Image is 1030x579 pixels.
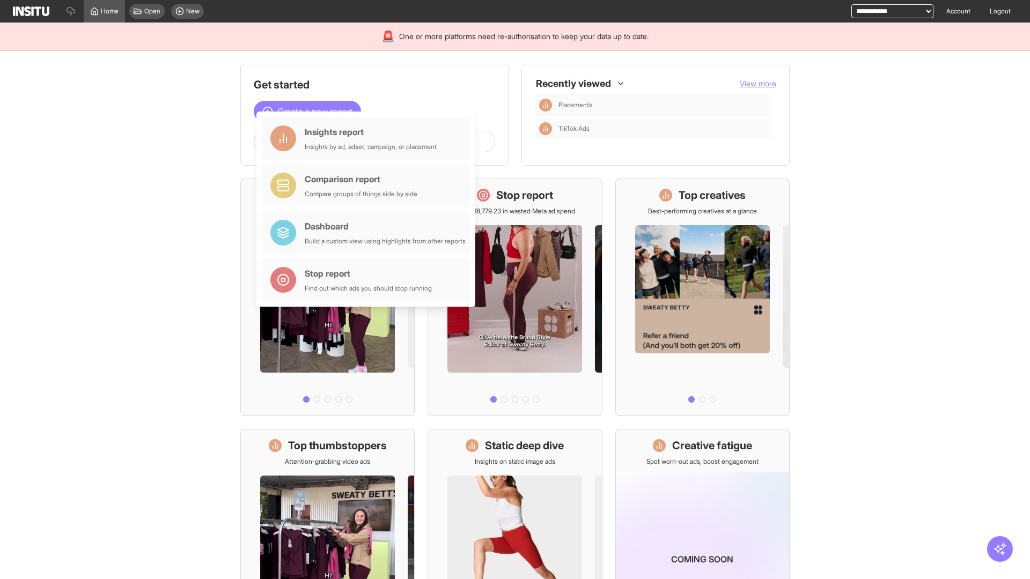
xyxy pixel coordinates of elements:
[558,124,768,133] span: TikTok Ads
[305,190,417,198] div: Compare groups of things side by side
[277,105,352,118] span: Create a new report
[399,31,649,42] span: One or more platforms need re-authorisation to keep your data up to date.
[485,438,564,453] h1: Static deep dive
[305,173,417,185] div: Comparison report
[285,457,370,466] p: Attention-grabbing video ads
[648,207,757,216] p: Best-performing creatives at a glance
[475,457,555,466] p: Insights on static image ads
[455,207,575,216] p: Save £18,779.23 in wasted Meta ad spend
[254,101,361,122] button: Create a new report
[539,122,552,135] div: Insights
[558,101,768,109] span: Placements
[13,6,49,16] img: Logo
[496,188,553,203] h1: Stop report
[288,438,387,453] h1: Top thumbstoppers
[144,7,160,16] span: Open
[558,124,590,133] span: TikTok Ads
[186,7,200,16] span: New
[305,267,432,280] div: Stop report
[254,77,495,92] h1: Get started
[305,237,466,246] div: Build a custom view using highlights from other reports
[740,78,776,89] button: View more
[305,284,432,293] div: Find out which ads you should stop running
[679,188,746,203] h1: Top creatives
[539,99,552,112] div: Insights
[305,220,466,233] div: Dashboard
[305,143,437,151] div: Insights by ad, adset, campaign, or placement
[740,79,776,88] span: View more
[558,101,592,109] span: Placements
[101,7,119,16] span: Home
[615,179,790,416] a: Top creativesBest-performing creatives at a glance
[428,179,602,416] a: Stop reportSave £18,779.23 in wasted Meta ad spend
[305,125,437,138] div: Insights report
[381,29,395,44] div: 🚨
[240,179,415,416] a: What's live nowSee all active ads instantly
